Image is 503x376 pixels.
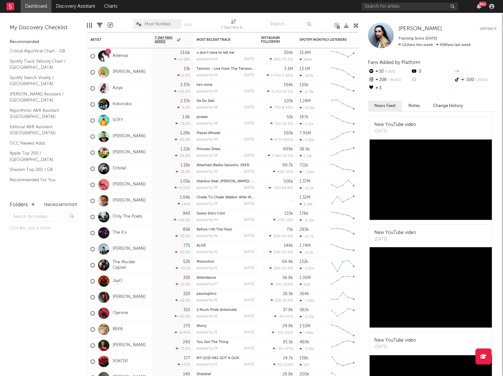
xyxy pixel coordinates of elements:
[479,2,487,6] div: 99 +
[197,90,217,93] div: popularity: 33
[197,131,220,135] a: Places (Mixed)
[113,182,146,187] a: [PERSON_NAME]
[281,154,292,158] span: -24.1 %
[10,24,77,32] div: My Discovery Checklist
[398,37,437,40] span: Tracking Since: [DATE]
[328,209,357,225] svg: Chart title
[10,140,71,147] a: OCC Newest Adds
[282,324,293,328] div: 24.9k
[176,282,190,286] div: -15.9 %
[274,106,279,110] span: 775
[10,91,71,104] a: [PERSON_NAME] Assistant / [GEOGRAPHIC_DATA]
[281,138,292,142] span: +556 %
[299,179,310,184] div: 1.37M
[274,122,280,126] span: 721
[328,80,357,96] svg: Chart title
[177,105,190,110] div: -5.4 %
[284,67,293,71] div: 3.3M
[328,225,357,241] svg: Chart title
[281,74,292,77] span: -5.38 %
[283,308,293,312] div: 37.8k
[180,83,190,87] div: 3.37k
[280,267,292,270] span: -54.4 %
[299,83,308,87] div: 130k
[197,99,215,103] a: Da Du Dah
[287,228,293,232] div: 71k
[387,78,401,82] span: -36.6 %
[244,315,254,318] div: [DATE]
[197,266,217,270] div: popularity: 41
[272,154,280,158] span: 1.19k
[176,170,190,174] div: -16.3 %
[328,321,357,337] svg: Chart title
[197,83,254,87] div: he's mine
[183,260,190,264] div: 526
[299,131,311,135] div: 7.95M
[328,273,357,289] svg: Chart title
[197,356,239,360] a: MY GOD HAS GOT A GUN
[454,76,497,84] div: -100
[284,211,293,216] div: 110k
[197,38,245,42] div: Most Recent Track
[299,74,313,78] div: -263k
[273,218,293,222] div: ( )
[175,121,190,126] div: -75.6 %
[113,69,146,75] a: [PERSON_NAME]
[197,67,254,71] div: Tension - Live From The Tension Tour
[328,112,357,129] svg: Chart title
[197,202,218,206] div: popularity: 24
[113,260,148,271] a: The Murder Capital
[274,314,293,318] div: ( )
[374,229,416,236] div: New YouTube video
[197,324,206,328] a: Worry
[221,16,246,35] div: 7-Day Fans Added (7-Day Fans Added)
[10,225,77,232] div: Click to add a folder.
[113,118,123,123] a: SOFY
[182,115,190,119] div: 1.8k
[197,148,254,151] div: Princess Dress
[299,58,312,62] div: 304k
[197,74,218,77] div: popularity: 43
[273,170,293,174] div: ( )
[197,282,218,286] div: popularity: 47
[284,244,293,248] div: 144k
[113,214,142,219] a: Only The Poets
[273,235,279,238] span: 359
[197,340,228,344] a: You Got The Thing
[244,170,254,174] div: [DATE]
[197,292,216,296] a: passingthru
[177,73,190,77] div: -2.8 %
[197,228,254,231] div: Before I Hit The Floor
[279,186,292,190] span: +44.8 %
[183,276,190,280] div: 338
[197,170,218,174] div: popularity: 20
[197,218,218,222] div: popularity: 44
[180,99,190,103] div: 2.37k
[244,299,254,302] div: [DATE]
[280,106,292,110] span: -8.93 %
[273,186,278,190] span: -53
[328,161,357,177] svg: Chart title
[180,131,190,135] div: 1.28k
[374,236,416,243] div: [DATE]
[180,195,190,200] div: 1.04k
[283,315,292,318] span: +55 %
[274,58,280,61] span: 565
[174,57,190,61] div: +6.28 %
[270,105,293,110] div: ( )
[183,324,190,328] div: 275
[244,266,254,270] div: [DATE]
[280,251,292,254] span: -83.4 %
[244,138,254,141] div: [DATE]
[278,315,282,318] span: -9
[402,101,426,111] button: Notes
[274,138,280,142] span: 177
[299,38,348,42] div: Spotify Monthly Listeners
[244,282,254,286] div: [DATE]
[454,67,497,76] div: --
[284,83,293,87] div: 194k
[284,170,292,174] span: -22 %
[299,154,312,158] div: 1.22k
[280,90,292,94] span: +23.1 %
[113,85,123,91] a: Aziya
